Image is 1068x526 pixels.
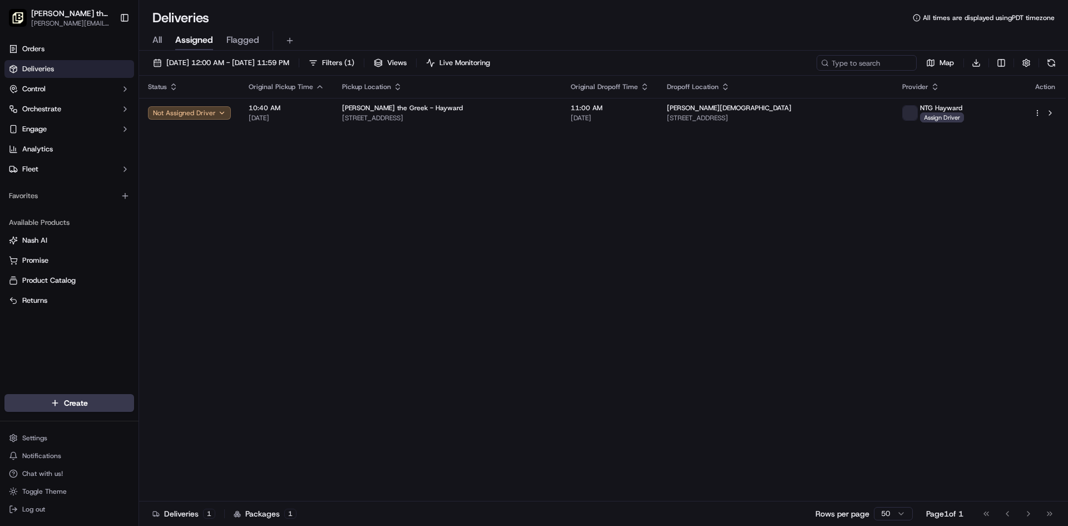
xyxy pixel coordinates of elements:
[31,19,111,28] button: [PERSON_NAME][EMAIL_ADDRESS][PERSON_NAME][DOMAIN_NAME]
[4,214,134,232] div: Available Products
[920,104,962,112] span: NTG Hayward
[921,55,959,71] button: Map
[344,58,354,68] span: ( 1 )
[4,448,134,464] button: Notifications
[284,509,296,519] div: 1
[4,252,134,269] button: Promise
[4,40,134,58] a: Orders
[22,469,63,478] span: Chat with us!
[571,82,638,91] span: Original Dropoff Time
[148,106,231,120] button: Not Assigned Driver
[369,55,412,71] button: Views
[4,187,134,205] div: Favorites
[22,164,38,174] span: Fleet
[203,509,215,519] div: 1
[22,104,61,114] span: Orchestrate
[4,140,134,158] a: Analytics
[9,235,130,245] a: Nash AI
[4,430,134,446] button: Settings
[4,292,134,309] button: Returns
[22,84,46,94] span: Control
[4,272,134,289] button: Product Catalog
[926,508,963,519] div: Page 1 of 1
[902,82,928,91] span: Provider
[152,9,209,27] h1: Deliveries
[166,58,289,68] span: [DATE] 12:00 AM - [DATE] 11:59 PM
[923,13,1055,22] span: All times are displayed using PDT timezone
[667,104,792,112] span: [PERSON_NAME][DEMOGRAPHIC_DATA]
[22,487,67,496] span: Toggle Theme
[1034,82,1057,91] div: Action
[817,55,917,71] input: Type to search
[22,235,47,245] span: Nash AI
[234,508,296,519] div: Packages
[22,434,47,443] span: Settings
[152,508,215,519] div: Deliveries
[22,44,44,54] span: Orders
[4,502,134,517] button: Log out
[4,232,134,249] button: Nash AI
[148,55,294,71] button: [DATE] 12:00 AM - [DATE] 11:59 PM
[148,82,167,91] span: Status
[226,33,259,47] span: Flagged
[571,114,649,122] span: [DATE]
[9,276,130,286] a: Product Catalog
[4,100,134,118] button: Orchestrate
[249,104,324,112] span: 10:40 AM
[249,114,324,122] span: [DATE]
[4,4,115,31] button: Nick the Greek (Hayward)[PERSON_NAME] the Greek ([PERSON_NAME])[PERSON_NAME][EMAIL_ADDRESS][PERSO...
[342,114,553,122] span: [STREET_ADDRESS]
[387,58,407,68] span: Views
[304,55,359,71] button: Filters(1)
[1044,55,1059,71] button: Refresh
[342,82,391,91] span: Pickup Location
[421,55,495,71] button: Live Monitoring
[175,33,213,47] span: Assigned
[64,397,88,409] span: Create
[815,508,869,519] p: Rows per page
[4,160,134,178] button: Fleet
[31,8,111,19] button: [PERSON_NAME] the Greek ([PERSON_NAME])
[4,60,134,78] a: Deliveries
[571,104,649,112] span: 11:00 AM
[9,9,27,27] img: Nick the Greek (Hayward)
[920,112,964,122] span: Assign Driver
[667,82,719,91] span: Dropoff Location
[9,255,130,266] a: Promise
[22,64,54,74] span: Deliveries
[439,58,490,68] span: Live Monitoring
[249,82,313,91] span: Original Pickup Time
[22,144,53,154] span: Analytics
[22,276,76,286] span: Product Catalog
[4,394,134,412] button: Create
[4,466,134,481] button: Chat with us!
[4,484,134,499] button: Toggle Theme
[22,255,48,266] span: Promise
[152,33,162,47] span: All
[322,58,354,68] span: Filters
[22,451,61,460] span: Notifications
[22,296,47,306] span: Returns
[940,58,954,68] span: Map
[4,120,134,138] button: Engage
[9,296,130,306] a: Returns
[342,104,463,112] span: [PERSON_NAME] the Greek - Hayward
[4,80,134,98] button: Control
[22,124,47,134] span: Engage
[667,114,884,122] span: [STREET_ADDRESS]
[22,505,45,514] span: Log out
